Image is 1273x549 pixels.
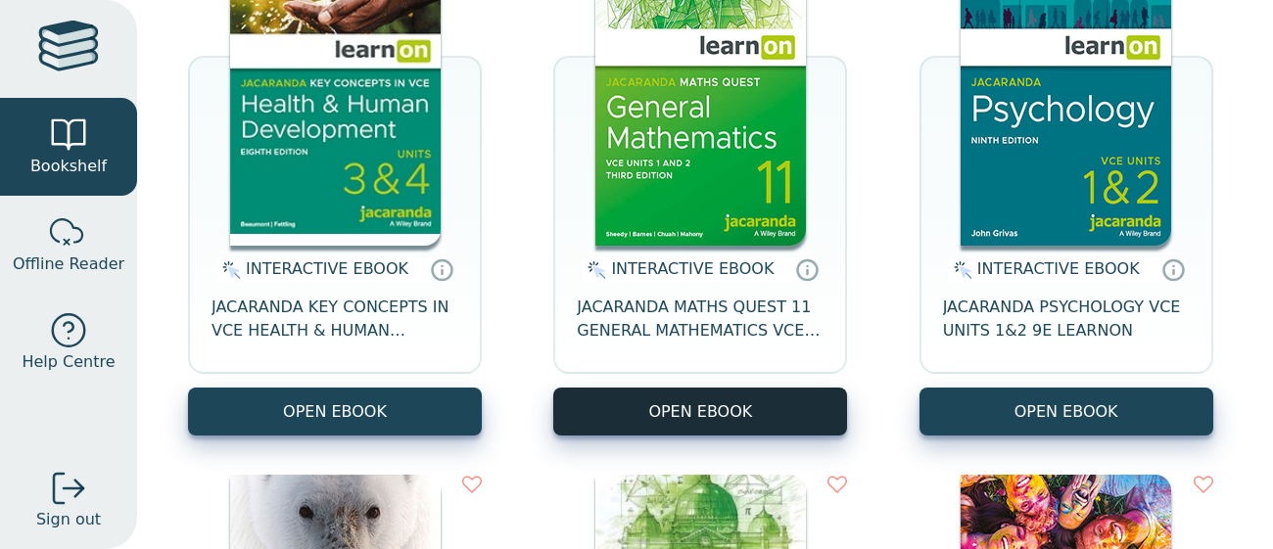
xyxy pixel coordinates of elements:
span: Help Centre [22,350,115,374]
span: Bookshelf [30,155,107,178]
span: INTERACTIVE EBOOK [977,259,1140,278]
span: Offline Reader [13,252,124,276]
button: OPEN EBOOK [553,388,847,435]
img: interactive.svg [948,258,972,282]
a: Interactive eBooks are accessed online via the publisher’s portal. They contain interactive resou... [430,257,453,281]
span: INTERACTIVE EBOOK [246,259,408,278]
span: Sign out [36,508,101,531]
button: OPEN EBOOK [919,388,1213,435]
span: INTERACTIVE EBOOK [611,259,774,278]
a: Interactive eBooks are accessed online via the publisher’s portal. They contain interactive resou... [795,257,819,281]
img: interactive.svg [216,258,241,282]
span: JACARANDA KEY CONCEPTS IN VCE HEALTH & HUMAN DEVELOPMENT UNITS 3&4 LEARNON EBOOK 8E [212,296,458,343]
span: JACARANDA PSYCHOLOGY VCE UNITS 1&2 9E LEARNON [943,296,1190,343]
a: Interactive eBooks are accessed online via the publisher’s portal. They contain interactive resou... [1161,257,1185,281]
img: interactive.svg [582,258,606,282]
button: OPEN EBOOK [188,388,482,435]
span: JACARANDA MATHS QUEST 11 GENERAL MATHEMATICS VCE UNITS 1&2 3E LEARNON [577,296,824,343]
